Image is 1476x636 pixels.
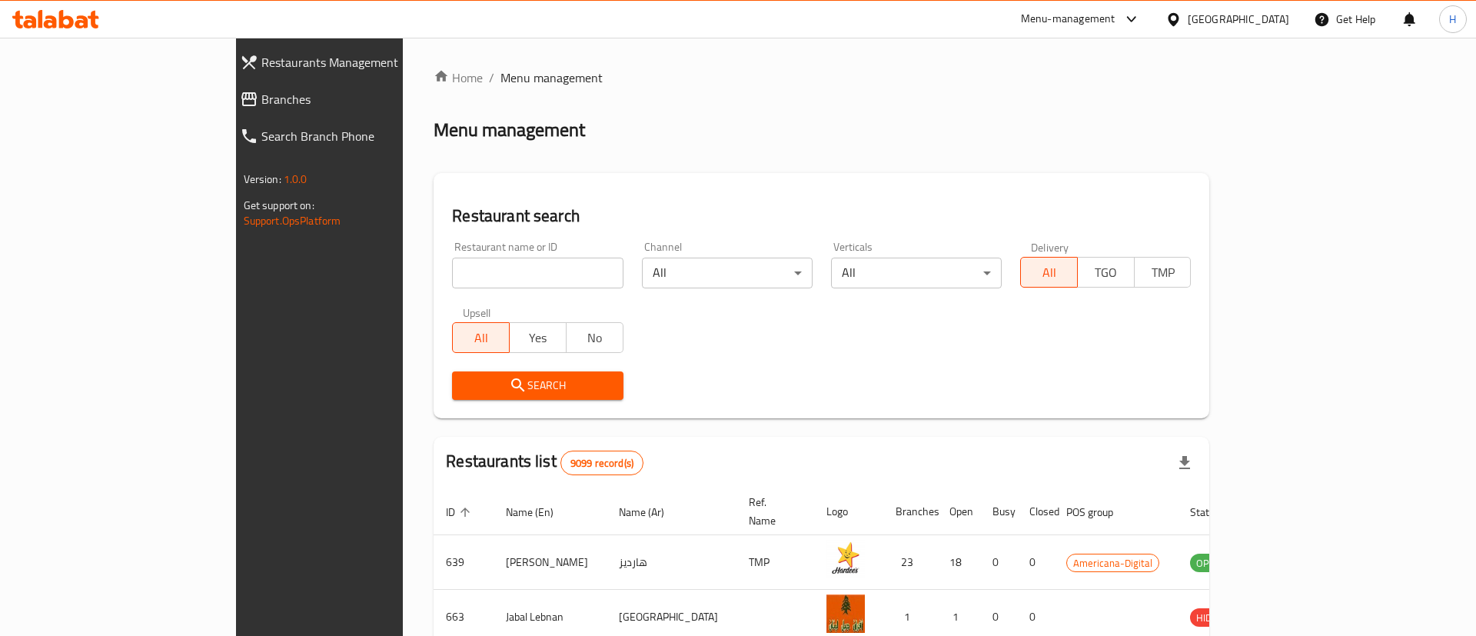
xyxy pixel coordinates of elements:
[228,44,483,81] a: Restaurants Management
[607,535,736,590] td: هارديز
[1020,257,1078,288] button: All
[506,503,573,521] span: Name (En)
[1190,608,1236,627] div: HIDDEN
[1190,554,1228,572] div: OPEN
[1166,445,1203,481] div: Export file
[1190,554,1228,572] span: OPEN
[434,68,1209,87] nav: breadcrumb
[1190,503,1240,521] span: Status
[980,488,1017,535] th: Busy
[446,503,475,521] span: ID
[516,327,560,349] span: Yes
[452,205,1191,228] h2: Restaurant search
[459,327,504,349] span: All
[244,195,314,215] span: Get support on:
[736,535,814,590] td: TMP
[1084,261,1129,284] span: TGO
[452,258,623,288] input: Search for restaurant name or ID..
[452,322,510,353] button: All
[494,535,607,590] td: [PERSON_NAME]
[1021,10,1115,28] div: Menu-management
[1027,261,1072,284] span: All
[937,535,980,590] td: 18
[489,68,494,87] li: /
[1190,609,1236,627] span: HIDDEN
[560,451,643,475] div: Total records count
[831,258,1002,288] div: All
[1067,554,1159,572] span: Americana-Digital
[1188,11,1289,28] div: [GEOGRAPHIC_DATA]
[980,535,1017,590] td: 0
[642,258,813,288] div: All
[1449,11,1456,28] span: H
[1031,241,1069,252] label: Delivery
[561,456,643,471] span: 9099 record(s)
[1066,503,1133,521] span: POS group
[463,307,491,318] label: Upsell
[826,594,865,633] img: Jabal Lebnan
[228,118,483,155] a: Search Branch Phone
[452,371,623,400] button: Search
[1141,261,1185,284] span: TMP
[826,540,865,578] img: Hardee's
[261,90,470,108] span: Branches
[749,493,796,530] span: Ref. Name
[244,169,281,189] span: Version:
[500,68,603,87] span: Menu management
[573,327,617,349] span: No
[937,488,980,535] th: Open
[566,322,623,353] button: No
[1134,257,1192,288] button: TMP
[883,535,937,590] td: 23
[284,169,307,189] span: 1.0.0
[814,488,883,535] th: Logo
[244,211,341,231] a: Support.OpsPlatform
[464,376,610,395] span: Search
[1017,488,1054,535] th: Closed
[434,118,585,142] h2: Menu management
[446,450,643,475] h2: Restaurants list
[261,127,470,145] span: Search Branch Phone
[509,322,567,353] button: Yes
[1077,257,1135,288] button: TGO
[228,81,483,118] a: Branches
[261,53,470,72] span: Restaurants Management
[883,488,937,535] th: Branches
[619,503,684,521] span: Name (Ar)
[1017,535,1054,590] td: 0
